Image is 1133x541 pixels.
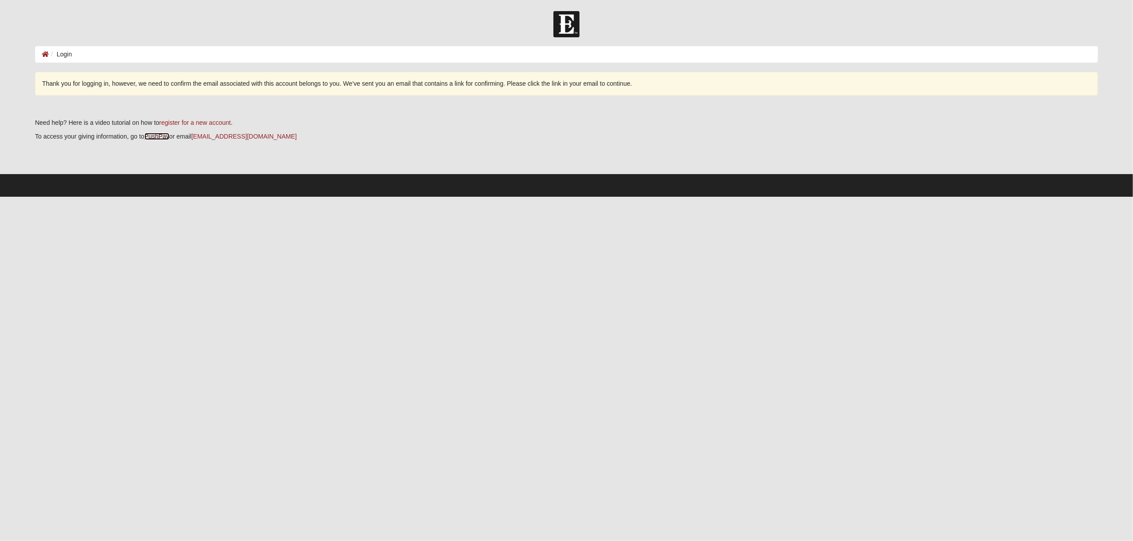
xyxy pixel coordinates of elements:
[35,132,1098,141] p: To access your giving information, go to or email
[49,50,72,59] li: Login
[159,119,231,126] a: register for a new account
[144,133,169,140] a: PushPay
[553,11,580,37] img: Church of Eleven22 Logo
[35,118,1098,127] p: Need help? Here is a video tutorial on how to .
[35,72,1098,95] div: Thank you for logging in, however, we need to confirm the email associated with this account belo...
[191,133,296,140] a: [EMAIL_ADDRESS][DOMAIN_NAME]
